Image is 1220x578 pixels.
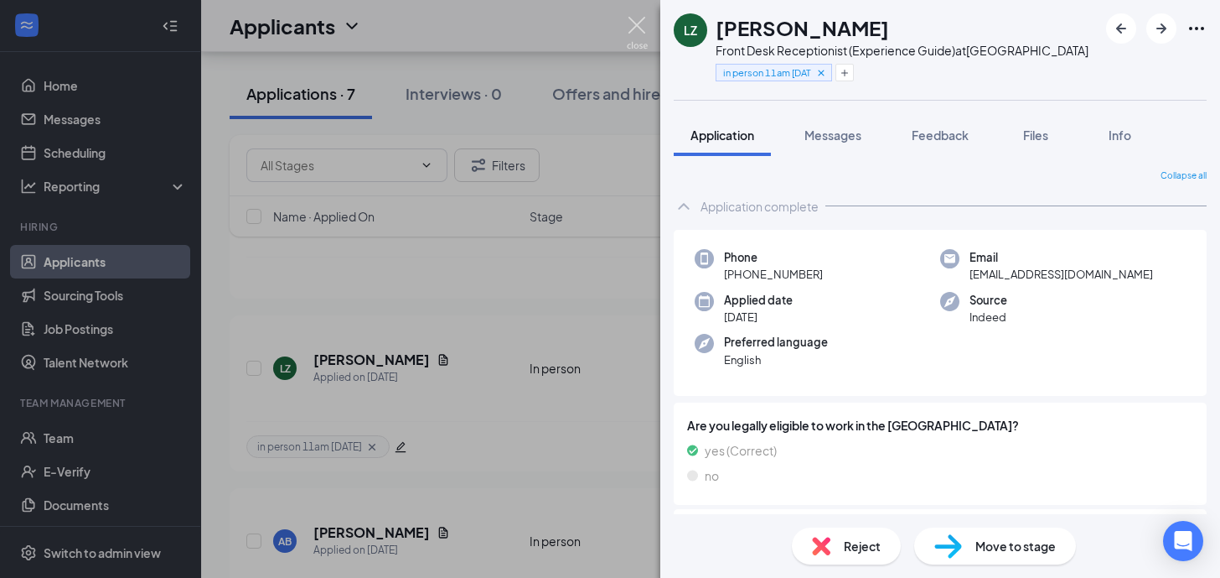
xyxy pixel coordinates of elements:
span: [EMAIL_ADDRESS][DOMAIN_NAME] [969,266,1153,283]
span: English [724,351,828,368]
svg: ArrowRight [1151,18,1171,39]
span: no [705,466,719,485]
div: Open Intercom Messenger [1163,521,1203,561]
span: Applied date [724,292,793,309]
button: ArrowRight [1146,13,1176,44]
svg: Cross [815,67,827,79]
span: [PHONE_NUMBER] [724,266,823,283]
div: LZ [684,22,697,39]
span: Source [969,292,1007,309]
svg: Ellipses [1186,18,1207,39]
button: ArrowLeftNew [1106,13,1136,44]
span: in person 11am [DATE] [723,65,811,80]
span: [DATE] [724,309,793,325]
span: Info [1109,128,1131,143]
h1: [PERSON_NAME] [716,13,889,42]
svg: Plus [840,68,850,78]
span: Collapse all [1161,169,1207,183]
span: Are you legally eligible to work in the [GEOGRAPHIC_DATA]? [687,416,1193,435]
svg: ChevronUp [674,196,694,216]
div: Front Desk Receptionist (Experience Guide) at [GEOGRAPHIC_DATA] [716,42,1088,59]
span: Reject [844,537,881,555]
button: Plus [835,64,854,81]
span: Feedback [912,128,969,143]
span: Indeed [969,309,1007,325]
span: Application [690,128,754,143]
span: Messages [804,128,861,143]
span: Move to stage [975,537,1056,555]
div: Application complete [700,198,819,215]
span: yes (Correct) [705,441,777,460]
span: Email [969,249,1153,266]
span: Files [1023,128,1048,143]
span: Phone [724,249,823,266]
span: Preferred language [724,334,828,351]
svg: ArrowLeftNew [1111,18,1131,39]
